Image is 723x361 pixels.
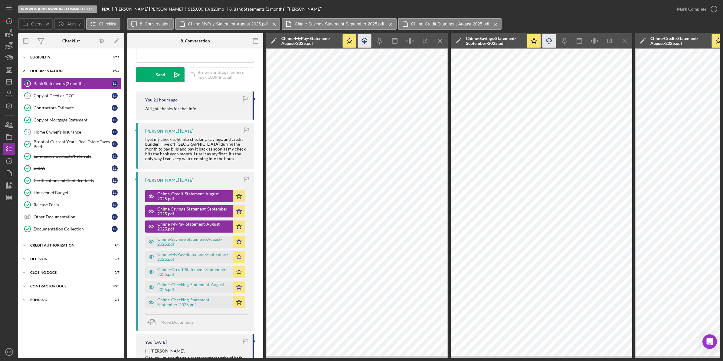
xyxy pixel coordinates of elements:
div: Contractor Docs [30,284,104,288]
button: Chime-Credit-Statement-September-2025.pdf [145,266,245,278]
div: L L [112,81,118,87]
button: 8. Conversation [127,18,174,30]
div: Bank Statements (2 months) [34,81,112,86]
div: Chime-Credit-Statement-September-2025.pdf [157,267,230,277]
a: Copy of Mortgage StatementLL [21,114,121,126]
button: Chime-Checking-Statement-August-2025.pdf [145,281,245,293]
div: 0 / 7 [109,271,119,274]
p: Hi [PERSON_NAME], [145,348,247,354]
div: [PERSON_NAME] [145,129,179,134]
a: Proof of Current Year's Real Estate Taxes PaidLL [21,138,121,150]
a: 9Copy of Deed or DOTLL [21,90,121,102]
div: You [145,98,152,102]
div: Funding [30,298,104,302]
button: Activity [54,18,84,30]
time: 2025-10-04 09:51 [180,129,193,134]
tspan: 12 [26,130,29,134]
button: Checklist [86,18,120,30]
div: Chime-Savings-Statement-September-2025.pdf [466,36,523,46]
div: Chime-Savings-Statement-September-2025.pdf [157,207,230,216]
div: USDA [34,166,112,171]
a: 12Home Owner's InsuranceLL [21,126,121,138]
div: 8. Conversation [181,38,210,43]
div: Home Owner's Insurance [34,130,112,134]
div: 0 / 25 [109,284,119,288]
div: L L [112,190,118,196]
div: [PERSON_NAME] [145,178,179,183]
tspan: 8 [27,81,28,85]
div: L L [112,117,118,123]
div: Contractors Estimate [34,105,112,110]
a: Contractors EstimateLL [21,102,121,114]
div: Chime-Checking-Statement-September-2025.pdf [157,297,230,307]
a: 8Bank Statements (2 months)LL [21,78,121,90]
div: Release Form [34,202,112,207]
div: Eligibility [30,55,104,59]
label: Overview [31,22,49,26]
div: I get my check split into checking, savings, and credit builder. I live off [GEOGRAPHIC_DATA] dur... [145,137,248,161]
div: 3 / 6 [109,257,119,261]
div: Proof of Current Year's Real Estate Taxes Paid [34,139,112,149]
div: L L [112,165,118,171]
button: Chime-Credit-Statement-August-2025.pdf [398,18,502,30]
time: 2025-10-02 20:04 [153,340,167,345]
a: Documentation CollectionLL [21,223,121,235]
tspan: 9 [27,94,29,98]
a: Household BudgetLL [21,187,121,199]
div: 8 / 11 [109,55,119,59]
div: L L [112,177,118,184]
label: Chime-MyPay-Statement-August-2025.pdf [188,22,268,26]
div: Documentation Collection [34,227,112,231]
div: Decision [30,257,104,261]
div: Chime-MyPay-Statement-September-2025.pdf [157,252,230,262]
label: Chime-Credit-Statement-August-2025.pdf [411,22,489,26]
button: Send [136,67,185,82]
button: Overview [18,18,53,30]
div: L L [112,141,118,147]
button: Chime-Checking-Statement-September-2025.pdf [145,296,245,308]
div: L L [112,129,118,135]
div: CREDIT AUTHORIZATION [30,243,104,247]
button: LM [3,346,15,358]
label: Chime-Savings-Statement-September-2025.pdf [295,22,384,26]
div: Chime-Credit-Statement-August-2025.pdf [157,191,230,201]
button: Chime-MyPay-Statement-September-2025.pdf [145,251,245,263]
button: Move Documents [145,315,200,330]
div: L L [112,202,118,208]
label: Checklist [99,22,116,26]
div: Open Intercom Messenger [702,334,717,349]
button: Chime-Credit-Statement-August-2025.pdf [145,190,245,202]
label: 8. Conversation [140,22,170,26]
span: $15,000 [188,6,203,12]
button: Chime-MyPay-Statement-August-2025.pdf [145,220,245,233]
b: N/A [102,7,110,12]
button: Chime-Savings-Statement-September-2025.pdf [282,18,397,30]
a: Release FormLL [21,199,121,211]
p: Alright, thanks for that info! [145,105,198,112]
div: 8. Bank Statements (2 months) ([PERSON_NAME]) [229,7,322,12]
span: Move Documents [160,320,194,325]
time: 2025-10-08 19:40 [153,98,178,102]
button: Chime-Savings-Statement-August-2025.pdf [145,236,245,248]
div: Mark Complete [677,3,706,15]
div: L L [112,105,118,111]
div: Checklist [62,38,80,43]
text: LM [7,350,11,354]
div: L L [112,226,118,232]
div: L L [112,153,118,159]
button: Chime-Savings-Statement-September-2025.pdf [145,205,245,217]
div: L L [112,214,118,220]
div: 1 % [204,7,210,12]
div: Copy of Mortgage Statement [34,118,112,122]
div: Certification and Confidentiality [34,178,112,183]
div: Send [156,67,165,82]
div: Emergency Contacts/Referrals [34,154,112,159]
div: CLOSING DOCS [30,271,104,274]
div: Chime-MyPay-Statement-August-2025.pdf [281,36,339,46]
a: Other DocumentationLL [21,211,121,223]
div: You [145,340,152,345]
div: Other Documentation [34,214,112,219]
div: Chime-Credit-Statement-August-2025.pdf [650,36,708,46]
button: Chime-MyPay-Statement-August-2025.pdf [175,18,280,30]
time: 2025-10-04 09:40 [180,178,193,183]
